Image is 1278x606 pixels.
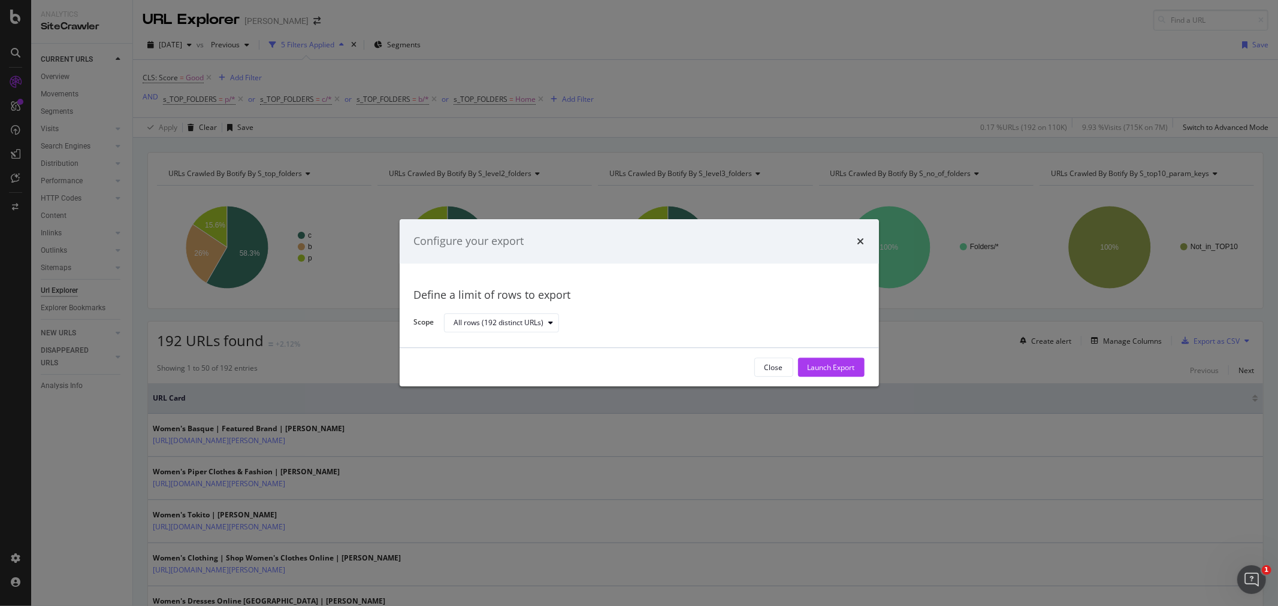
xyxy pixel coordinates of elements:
[1262,565,1271,575] span: 1
[765,362,783,372] div: Close
[414,234,524,249] div: Configure your export
[444,313,559,332] button: All rows (192 distinct URLs)
[414,317,434,331] label: Scope
[754,358,793,377] button: Close
[400,219,879,386] div: modal
[857,234,865,249] div: times
[798,358,865,377] button: Launch Export
[414,287,865,303] div: Define a limit of rows to export
[454,319,544,326] div: All rows (192 distinct URLs)
[1237,565,1266,594] iframe: Intercom live chat
[808,362,855,372] div: Launch Export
